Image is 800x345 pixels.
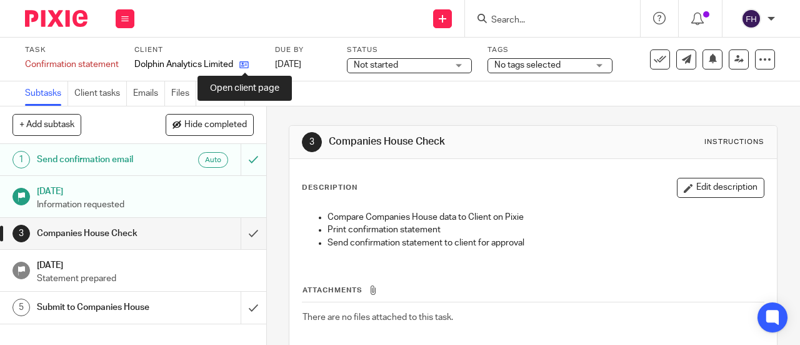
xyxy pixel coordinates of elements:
[12,114,81,135] button: + Add subtask
[302,313,453,322] span: There are no files attached to this task.
[184,120,247,130] span: Hide completed
[327,224,764,236] p: Print confirmation statement
[302,132,322,152] div: 3
[12,299,30,316] div: 5
[134,58,233,71] p: Dolphin Analytics Limited
[12,151,30,168] div: 1
[37,150,164,169] h1: Send confirmation email
[494,61,561,70] span: No tags selected
[37,182,254,198] h1: [DATE]
[37,224,164,243] h1: Companies House Check
[37,272,254,285] p: Statement prepared
[202,81,245,106] a: Notes (0)
[487,45,612,55] label: Tags
[25,45,119,55] label: Task
[37,198,254,211] p: Information requested
[171,81,196,106] a: Files
[25,10,87,27] img: Pixie
[329,135,560,148] h1: Companies House Check
[134,45,259,55] label: Client
[741,9,761,29] img: svg%3E
[25,58,119,71] div: Confirmation statement
[704,137,764,147] div: Instructions
[275,45,331,55] label: Due by
[198,152,228,168] div: Auto
[354,61,398,70] span: Not started
[74,81,127,106] a: Client tasks
[327,237,764,249] p: Send confirmation statement to client for approval
[302,183,357,193] p: Description
[37,256,254,272] h1: [DATE]
[302,287,362,294] span: Attachments
[133,81,165,106] a: Emails
[25,81,68,106] a: Subtasks
[166,114,254,135] button: Hide completed
[275,60,301,69] span: [DATE]
[251,81,296,106] a: Audit logs
[490,15,602,26] input: Search
[677,178,764,198] button: Edit description
[327,211,764,224] p: Compare Companies House data to Client on Pixie
[37,298,164,317] h1: Submit to Companies House
[12,225,30,242] div: 3
[347,45,472,55] label: Status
